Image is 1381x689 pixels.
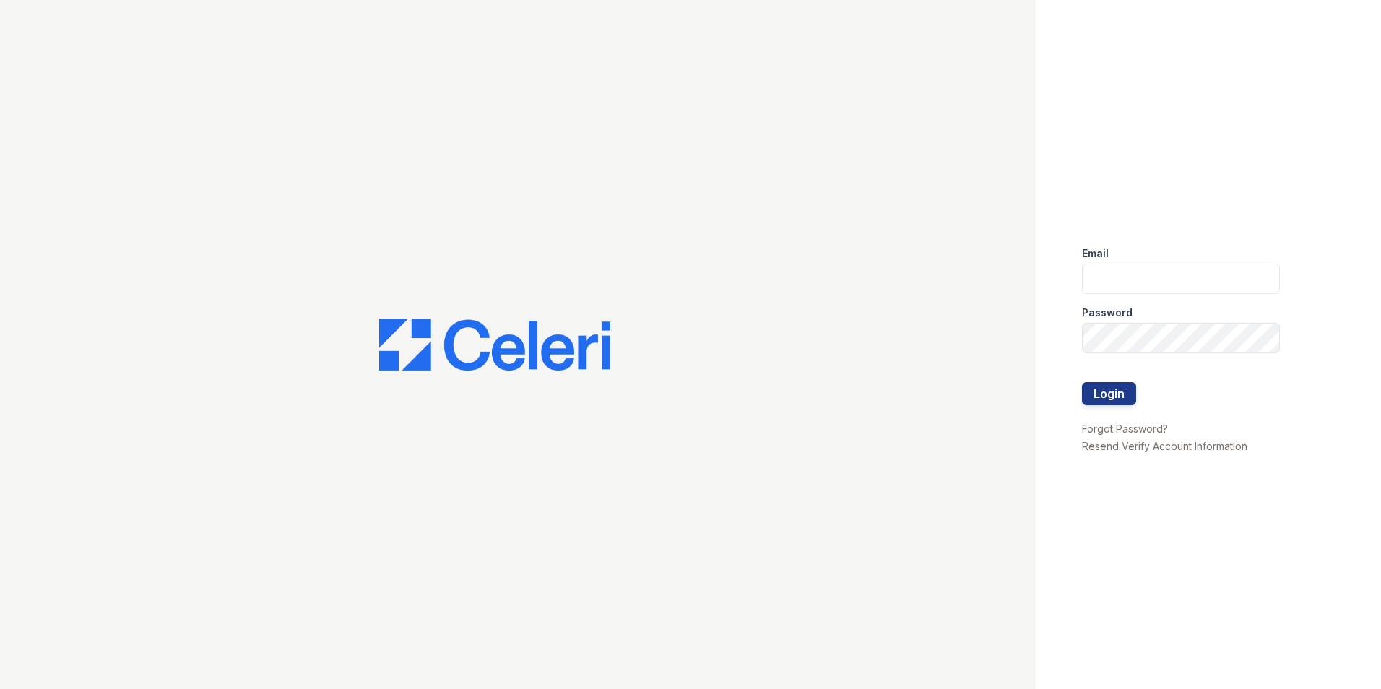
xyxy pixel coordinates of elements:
[1082,305,1133,320] label: Password
[379,318,610,370] img: CE_Logo_Blue-a8612792a0a2168367f1c8372b55b34899dd931a85d93a1a3d3e32e68fde9ad4.png
[1082,422,1168,435] a: Forgot Password?
[1082,246,1109,261] label: Email
[1082,440,1247,452] a: Resend Verify Account Information
[1082,382,1136,405] button: Login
